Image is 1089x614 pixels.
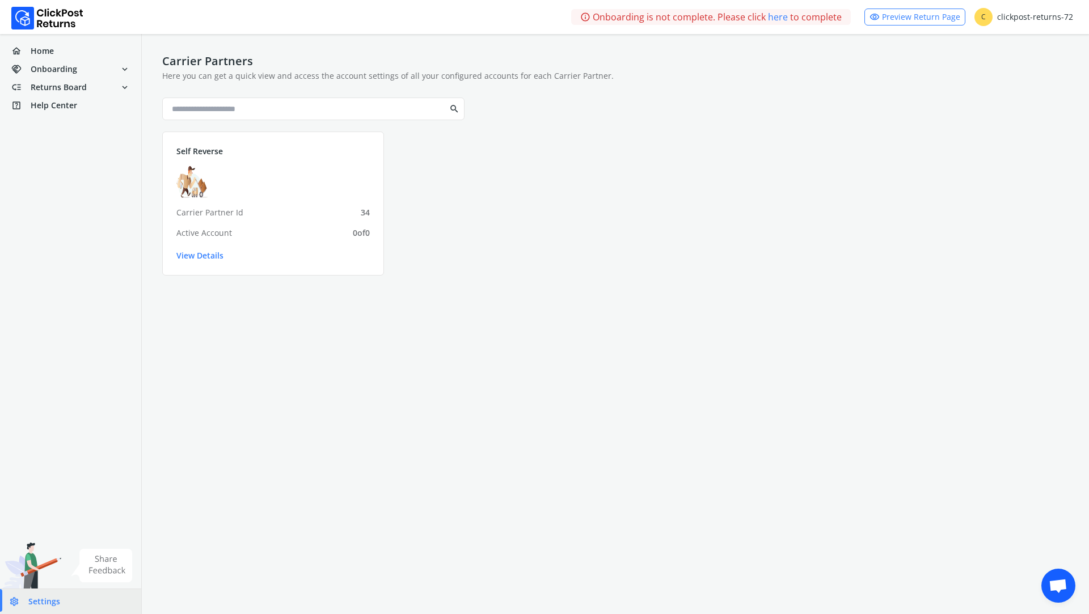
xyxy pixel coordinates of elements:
[11,7,83,29] img: Logo
[361,207,370,218] span: 34
[11,43,31,59] span: home
[7,43,134,59] a: homeHome
[449,101,459,117] span: search
[31,45,54,57] span: Home
[571,9,851,25] div: Onboarding is not complete. Please click to complete
[162,70,1069,82] p: Here you can get a quick view and access the account settings of all your configured accounts for...
[176,227,232,239] span: Active Account
[1041,569,1075,603] div: Open chat
[11,79,31,95] span: low_priority
[11,61,31,77] span: handshake
[28,596,60,607] span: Settings
[7,98,134,113] a: help_centerHelp Center
[71,549,133,582] img: share feedback
[353,227,370,239] span: 0 of 0
[580,9,590,25] span: info
[11,98,31,113] span: help_center
[176,250,370,261] a: View Details
[31,63,77,75] span: Onboarding
[768,10,788,24] a: here
[864,9,965,26] a: visibilityPreview Return Page
[9,594,28,609] span: settings
[869,9,880,25] span: visibility
[176,207,243,218] span: Carrier Partner Id
[162,54,1069,68] h4: Carrier Partners
[120,79,130,95] span: expand_more
[176,146,370,157] p: Self Reverse
[974,8,993,26] span: C
[31,82,87,93] span: Returns Board
[176,166,208,198] img: Self Reverse
[120,61,130,77] span: expand_more
[31,100,77,111] span: Help Center
[974,8,1073,26] div: clickpost-returns-72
